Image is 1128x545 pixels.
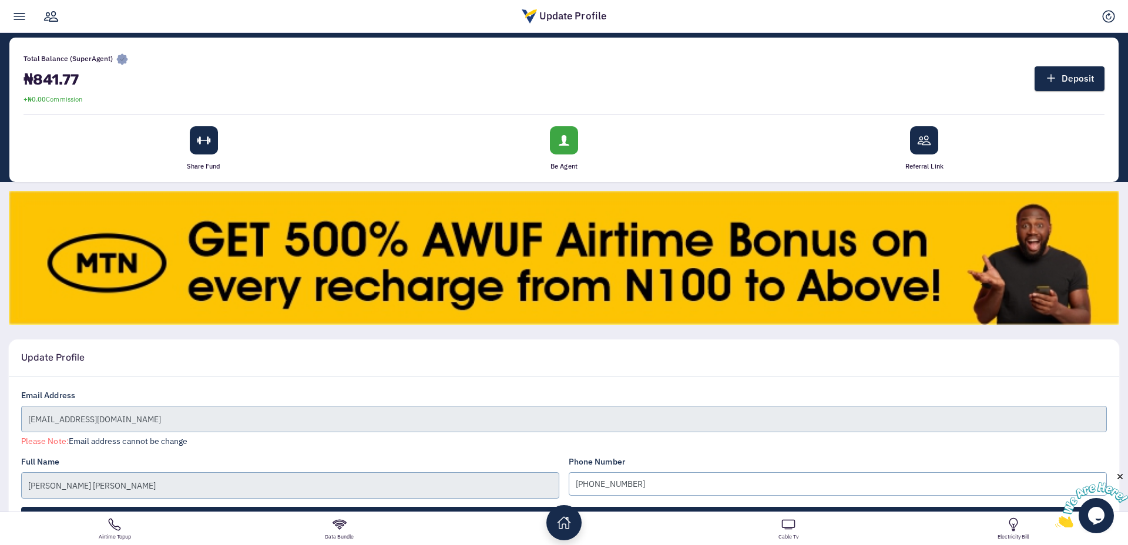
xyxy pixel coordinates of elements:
[23,72,129,87] h1: ₦841.77
[23,95,82,103] small: Commission
[21,406,1107,432] input: Email Address
[901,512,1126,545] a: Electricity Bill
[384,126,744,170] a: Be Agent
[23,163,384,170] strong: Share Fund
[23,126,384,170] a: Share Fund
[21,436,69,446] span: Please Note:
[569,472,1107,496] input: Phone Number
[21,389,75,402] label: Email Address
[9,191,1119,325] img: 1731869705mtnawuf.jpg
[744,126,1104,170] a: Referral Link
[2,512,227,545] a: Airtime Topup
[522,9,537,23] img: logo
[229,534,449,540] strong: Data Bundle
[21,456,60,468] label: Full Name
[569,456,625,468] label: Phone Number
[1055,472,1128,527] iframe: chat widget
[23,95,46,103] b: +₦0.00
[384,163,744,170] strong: Be Agent
[1035,66,1104,90] a: Deposit
[21,352,85,363] h5: Update Profile
[23,52,129,66] span: Total Balance (SuperAgent)
[676,512,901,545] a: Cable Tv
[744,163,1104,170] strong: Referral Link
[21,435,1107,448] p: Email address cannot be change
[904,534,1123,540] strong: Electricity Bill
[557,516,571,530] ion-icon: home outline
[679,534,898,540] strong: Cable Tv
[5,534,224,540] strong: Airtime Topup
[1062,72,1095,85] strong: Deposit
[227,512,451,545] a: Data Bundle
[516,9,612,24] div: Update Profile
